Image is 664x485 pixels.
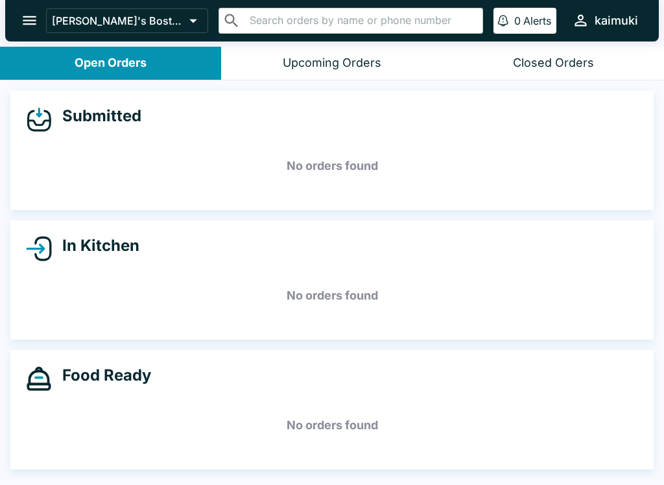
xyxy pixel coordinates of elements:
button: kaimuki [567,6,643,34]
h5: No orders found [26,272,638,319]
h4: Submitted [52,106,141,126]
h5: No orders found [26,143,638,189]
h4: In Kitchen [52,236,139,255]
p: Alerts [523,14,551,27]
div: Upcoming Orders [283,56,381,71]
input: Search orders by name or phone number [246,12,477,30]
div: Closed Orders [513,56,594,71]
button: [PERSON_NAME]'s Boston Pizza [46,8,208,33]
p: 0 [514,14,521,27]
div: kaimuki [595,13,638,29]
h5: No orders found [26,402,638,449]
div: Open Orders [75,56,147,71]
button: open drawer [13,4,46,37]
p: [PERSON_NAME]'s Boston Pizza [52,14,184,27]
h4: Food Ready [52,366,151,385]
